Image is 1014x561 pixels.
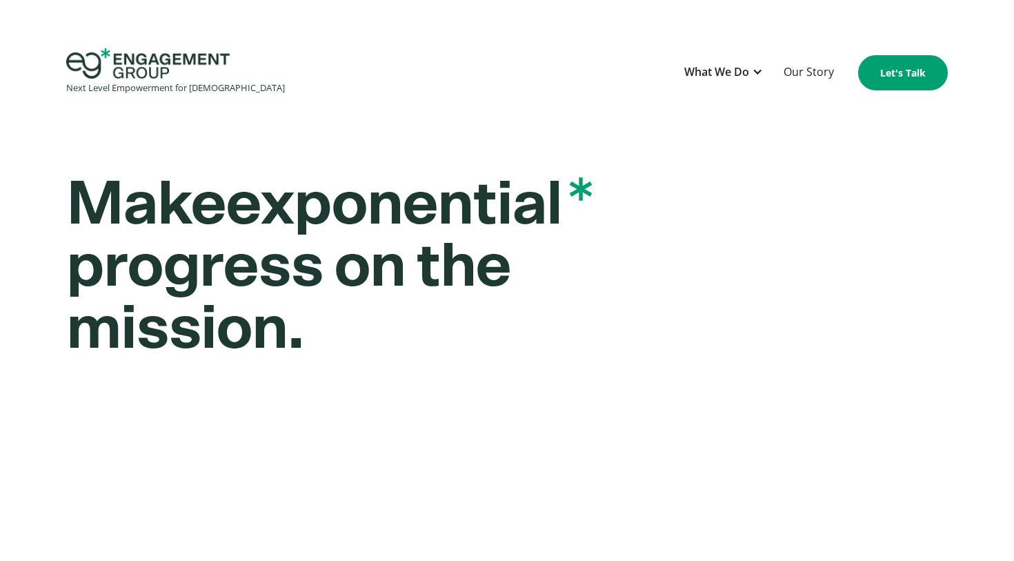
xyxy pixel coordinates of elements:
a: Let's Talk [858,55,948,90]
div: Next Level Empowerment for [DEMOGRAPHIC_DATA] [66,79,285,97]
div: What We Do [684,63,749,81]
img: Engagement Group Logo Icon [66,48,230,79]
span: exponential [226,174,592,236]
a: Our Story [777,56,841,90]
strong: Make progress on the mission. [66,174,592,360]
div: What We Do [677,56,770,90]
a: home [66,48,285,97]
